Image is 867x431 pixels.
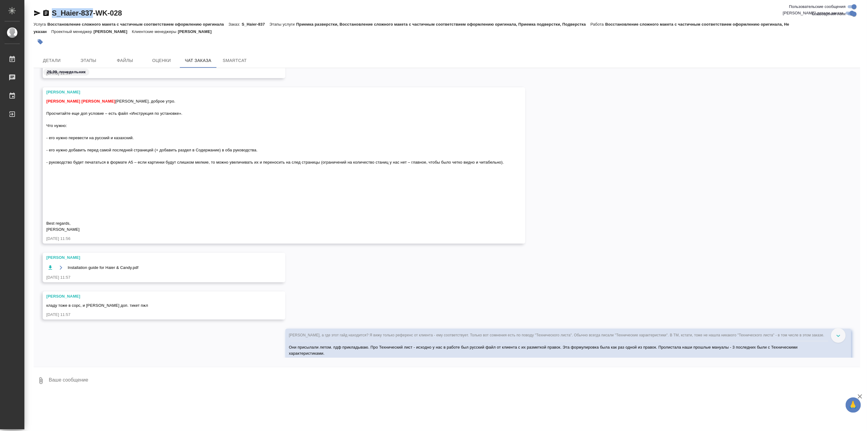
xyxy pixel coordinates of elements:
span: [PERSON_NAME] [46,99,80,103]
div: [DATE] 11:57 [46,312,264,318]
div: [PERSON_NAME] [46,293,264,299]
span: [PERSON_NAME] детали заказа [783,10,844,16]
p: Восстановление сложного макета с частичным соответствием оформлению оригинала [47,22,228,27]
p: Заказ: [229,22,242,27]
span: Оповещения-логи [812,11,846,17]
p: Этапы услуги [269,22,296,27]
span: Оценки [147,57,176,64]
span: Чат заказа [184,57,213,64]
p: [PERSON_NAME] [178,29,216,34]
p: Клиентские менеджеры [132,29,178,34]
span: [PERSON_NAME], а где этот гайд находится? Я вижу только референс от клиента - ему соответствует. ... [289,333,825,337]
button: Удалить файл [321,357,329,364]
span: Они присылали летом. пдф прикладываю. Про Технический лист - исходно у нас в работе был русский ф... [289,344,830,357]
button: Открыть на драйве [300,357,307,364]
p: Работа [590,22,605,27]
button: Скопировать ссылку для ЯМессенджера [34,9,41,17]
label: Обновить файл [310,357,318,364]
span: Пользовательские сообщения [789,4,846,10]
div: [DATE] 11:57 [46,274,264,281]
div: [PERSON_NAME] [46,89,504,95]
span: Детали [37,57,66,64]
p: 29.09, понедельник [47,69,86,75]
button: Скопировать ссылку [42,9,50,17]
p: Услуга [34,22,47,27]
button: Открыть на драйве [57,264,65,271]
div: [DATE] 11:56 [46,236,504,242]
span: Installation guide for Haier & Candy.pdf [68,265,138,271]
span: GUIDELINE_HAIER_UM_STANDARD_2025.pdf [332,357,419,364]
p: Приемка разверстки, Восстановление сложного макета с частичным соответствием оформлению оригинала... [296,22,590,27]
span: Файлы [110,57,140,64]
button: Добавить тэг [34,35,47,49]
span: кладу тоже в сорс, и [PERSON_NAME] доп. тикет пжл [46,303,148,308]
p: Проектный менеджер [51,29,93,34]
button: Скачать [46,264,54,271]
button: Скачать [289,357,297,364]
p: S_Haier-837 [242,22,269,27]
span: SmartCat [220,57,249,64]
span: Этапы [74,57,103,64]
span: [PERSON_NAME], доброе утро. Просчитайте еще доп условие – есть файл «Инструкция по установке». Чт... [46,99,504,232]
p: [PERSON_NAME] [94,29,132,34]
a: S_Haier-837-WK-028 [52,9,122,17]
div: [PERSON_NAME] [46,255,264,261]
button: 🙏 [846,397,861,413]
span: [PERSON_NAME] [81,99,115,103]
span: 🙏 [848,399,858,411]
